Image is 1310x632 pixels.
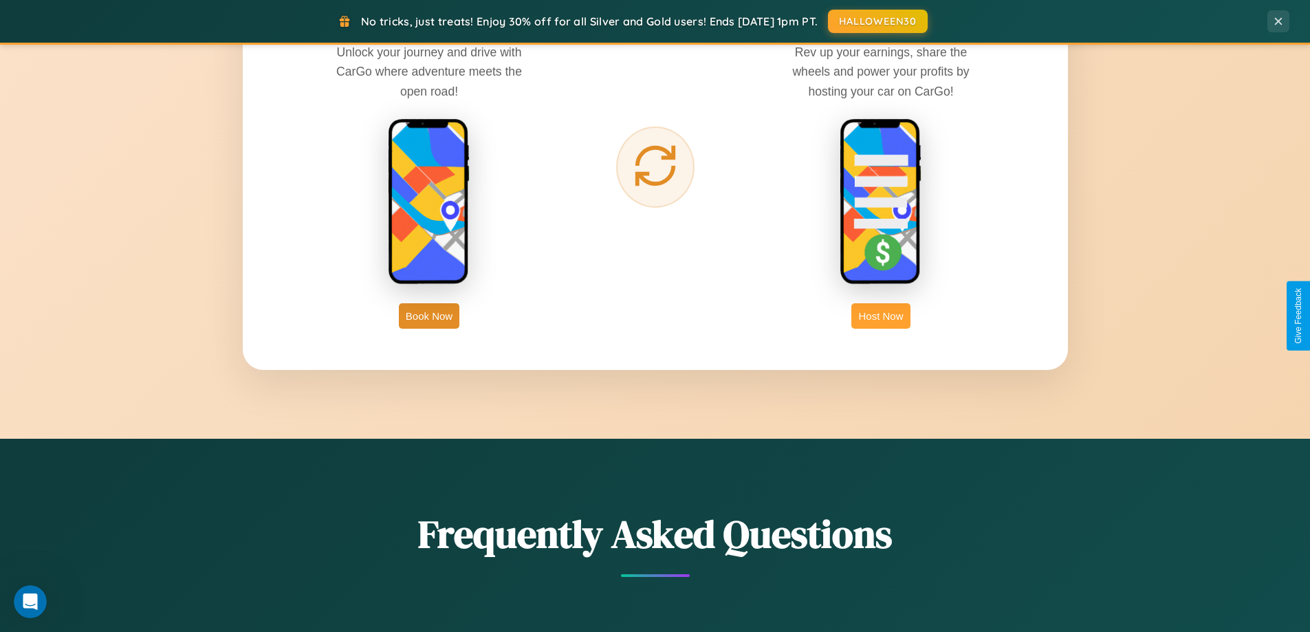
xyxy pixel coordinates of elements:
[14,585,47,618] iframe: Intercom live chat
[361,14,818,28] span: No tricks, just treats! Enjoy 30% off for all Silver and Gold users! Ends [DATE] 1pm PT.
[388,118,470,286] img: rent phone
[1293,288,1303,344] div: Give Feedback
[243,508,1068,560] h2: Frequently Asked Questions
[840,118,922,286] img: host phone
[851,303,910,329] button: Host Now
[778,43,984,100] p: Rev up your earnings, share the wheels and power your profits by hosting your car on CarGo!
[399,303,459,329] button: Book Now
[326,43,532,100] p: Unlock your journey and drive with CarGo where adventure meets the open road!
[828,10,928,33] button: HALLOWEEN30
